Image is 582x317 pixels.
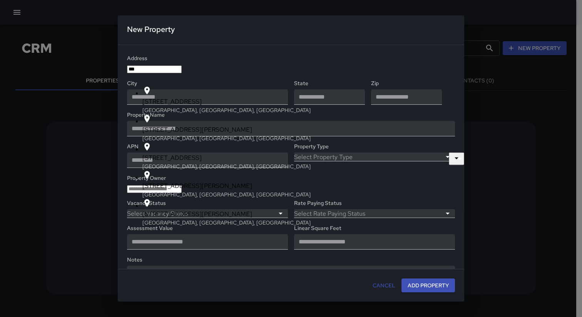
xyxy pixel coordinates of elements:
[142,134,449,142] p: [GEOGRAPHIC_DATA], [GEOGRAPHIC_DATA], [GEOGRAPHIC_DATA]
[142,191,449,198] p: [GEOGRAPHIC_DATA], [GEOGRAPHIC_DATA], [GEOGRAPHIC_DATA]
[127,79,288,88] h6: City
[142,210,252,218] span: [STREET_ADDRESS][PERSON_NAME]
[142,97,202,106] span: [STREET_ADDRESS]
[370,278,398,293] button: Cancel
[118,17,464,45] h2: New Property
[371,79,442,88] h6: Zip
[127,256,455,264] h6: Notes
[142,219,449,226] p: [GEOGRAPHIC_DATA], [GEOGRAPHIC_DATA], [GEOGRAPHIC_DATA]
[142,154,202,162] span: [STREET_ADDRESS]
[449,152,464,165] button: Close
[142,182,252,190] span: [STREET_ADDRESS][PERSON_NAME]
[294,79,365,88] h6: State
[401,278,455,293] button: Add Property
[142,106,449,114] p: [GEOGRAPHIC_DATA], [GEOGRAPHIC_DATA], [GEOGRAPHIC_DATA]
[454,153,465,164] button: Open
[142,126,252,134] span: [STREET_ADDRESS][PERSON_NAME]
[142,163,449,170] p: [GEOGRAPHIC_DATA], [GEOGRAPHIC_DATA], [GEOGRAPHIC_DATA]
[127,54,455,63] h6: Address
